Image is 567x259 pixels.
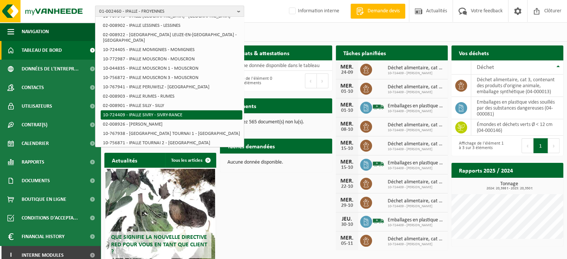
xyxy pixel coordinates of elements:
span: Documents [22,171,50,190]
span: Déchet alimentaire, cat 3, contenant des produits d'origine animale, emballage s... [388,65,444,71]
span: Déchet alimentaire, cat 3, contenant des produits d'origine animale, emballage s... [388,236,444,242]
button: 1 [533,138,548,153]
button: Next [317,73,328,88]
label: Information interne [287,6,339,17]
div: 29-10 [340,203,355,208]
div: MER. [340,197,355,203]
span: Utilisateurs [22,97,52,116]
div: 08-10 [340,127,355,132]
div: 01-10 [340,108,355,113]
button: Next [548,138,560,153]
td: Aucune donnée disponible dans le tableau [220,60,332,71]
span: Déchet alimentaire, cat 3, contenant des produits d'origine animale, emballage s... [388,122,444,128]
h3: Tonnage [455,181,563,190]
li: 02-008902 - IPALLE LESSINES - LESSINES [101,21,242,30]
h2: Tâches demandées [220,139,282,153]
span: Calendrier [22,134,49,153]
span: Déchet alimentaire, cat 3, contenant des produits d'origine animale, emballage s... [388,141,444,147]
li: 10-724405 - IPALLE MOMIGNIES - MOMIGNIES [101,45,242,54]
span: Tableau de bord [22,41,62,60]
div: 24-09 [340,70,355,75]
img: BL-SO-LV [372,158,385,170]
img: BL-SO-LV [372,101,385,113]
span: 10-724409 - [PERSON_NAME] [388,90,444,95]
span: Navigation [22,22,49,41]
span: 10-724409 - [PERSON_NAME] [388,128,444,133]
span: Conditions d'accepta... [22,209,78,227]
li: 10-767941 - IPALLE PERUWELZ - [GEOGRAPHIC_DATA] [101,82,242,92]
span: Contrat(s) [22,116,47,134]
h2: Certificats & attestations [220,45,297,60]
span: Que signifie la nouvelle directive RED pour vous en tant que client ? [111,234,207,255]
a: Demande devis [350,4,405,19]
li: 10-724409 - IPALLE SIVRY - SIVRY-RANCE [101,110,242,120]
span: Emballages en plastique vides souillés par des substances dangereuses [388,160,444,166]
span: Emballages en plastique vides souillés par des substances dangereuses [388,217,444,223]
a: Consulter les rapports [498,177,563,192]
span: Emballages en plastique vides souillés par des substances dangereuses [388,103,444,109]
td: déchet alimentaire, cat 3, contenant des produits d'origine animale, emballage synthétique (04-00... [471,75,563,97]
li: 10-772987 - IPALLE MOUSCRON - MOUSCRON [101,54,242,64]
span: Demande devis [366,7,401,15]
span: Financial History [22,227,64,246]
div: MER. [340,140,355,146]
span: Rapports [22,153,44,171]
span: Données de l'entrepr... [22,60,79,78]
li: 10-756871 - IPALLE TOURNAI 2 - [GEOGRAPHIC_DATA] [101,138,242,148]
div: MER. [340,159,355,165]
div: 15-10 [340,165,355,170]
span: Contacts [22,78,44,97]
span: 10-724409 - [PERSON_NAME] [388,166,444,171]
p: Vous avez 565 document(s) non lu(s). [227,120,324,125]
li: 02-008922 - [GEOGRAPHIC_DATA] LEUZE-EN-[GEOGRAPHIC_DATA] - [GEOGRAPHIC_DATA] [101,30,242,45]
td: émondes et déchets verts Ø < 12 cm (04-000146) [471,119,563,136]
h2: Rapports 2025 / 2024 [451,163,520,177]
span: 10-724409 - [PERSON_NAME] [388,185,444,190]
span: 10-724409 - [PERSON_NAME] [388,242,444,247]
span: 10-724409 - [PERSON_NAME] [388,204,444,209]
li: 10-044835 - IPALLE MOUSCRON 1 - MOUSCRON [101,64,242,73]
span: Boutique en ligne [22,190,66,209]
li: 10-767938 - [GEOGRAPHIC_DATA] TOURNAI 1 - [GEOGRAPHIC_DATA] [101,129,242,138]
div: MER. [340,121,355,127]
li: 02-008901 - IPALLE SILLY - SILLY [101,101,242,110]
td: emballages en plastique vides souillés par des substances dangereuses (04-000081) [471,97,563,119]
span: Déchet [477,64,494,70]
span: Déchet alimentaire, cat 3, contenant des produits d'origine animale, emballage s... [388,84,444,90]
span: 01-002460 - IPALLE - FROYENNES [99,6,234,17]
span: 2024: 20,398 t - 2025: 20,350 t [455,187,563,190]
p: Aucune donnée disponible. [227,160,324,165]
span: 10-724409 - [PERSON_NAME] [388,147,444,152]
div: MER. [340,83,355,89]
div: Affichage de l'élément 1 à 3 sur 3 éléments [455,138,504,154]
div: 01-10 [340,89,355,94]
span: 10-724409 - [PERSON_NAME] [388,223,444,228]
button: 01-002460 - IPALLE - FROYENNES [95,6,244,17]
a: Tous les articles [165,153,215,168]
h2: Tâches planifiées [336,45,393,60]
span: Déchet alimentaire, cat 3, contenant des produits d'origine animale, emballage s... [388,198,444,204]
div: 30-10 [340,222,355,227]
span: Déchet alimentaire, cat 3, contenant des produits d'origine animale, emballage s... [388,179,444,185]
h2: Vos déchets [451,45,496,60]
div: 22-10 [340,184,355,189]
li: 10-756872 - IPALLE MOUSCRON 3 - MOUSCRON [101,73,242,82]
span: 10-724409 - [PERSON_NAME] [388,109,444,114]
li: 02-008903 - IPALLE RUMES - RUMES [101,92,242,101]
div: MER. [340,102,355,108]
h2: Actualités [104,153,145,167]
div: 05-11 [340,241,355,246]
div: MER. [340,178,355,184]
img: BL-SO-LV [372,215,385,227]
div: MER. [340,64,355,70]
button: Previous [305,73,317,88]
div: JEU. [340,216,355,222]
span: 10-724409 - [PERSON_NAME] [388,71,444,76]
div: 15-10 [340,146,355,151]
div: Affichage de l'élément 0 à 0 sur 0 éléments [224,73,272,89]
li: 02-008926 - [PERSON_NAME] [101,120,242,129]
button: Previous [522,138,533,153]
div: MER. [340,235,355,241]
